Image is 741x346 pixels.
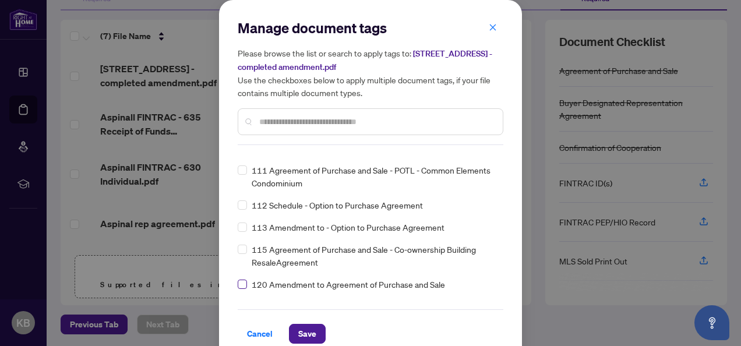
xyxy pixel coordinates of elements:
[489,23,497,31] span: close
[238,47,503,99] h5: Please browse the list or search to apply tags to: Use the checkboxes below to apply multiple doc...
[238,324,282,344] button: Cancel
[694,305,729,340] button: Open asap
[252,278,445,291] span: 120 Amendment to Agreement of Purchase and Sale
[252,164,496,189] span: 111 Agreement of Purchase and Sale - POTL - Common Elements Condominium
[298,324,316,343] span: Save
[252,243,496,269] span: 115 Agreement of Purchase and Sale - Co-ownership Building ResaleAgreement
[238,19,503,37] h2: Manage document tags
[252,221,444,234] span: 113 Amendment to - Option to Purchase Agreement
[247,324,273,343] span: Cancel
[289,324,326,344] button: Save
[252,199,423,211] span: 112 Schedule - Option to Purchase Agreement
